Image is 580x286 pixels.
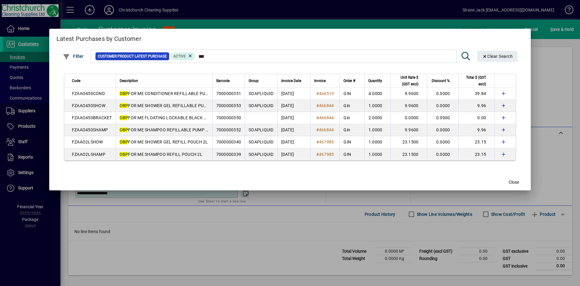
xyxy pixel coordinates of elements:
span: 466844 [319,115,334,120]
span: FOR ME CONDITIONER REFILLABLE PUMP BOTTLE WALL MOUNTABLE 450ML [120,91,282,96]
span: 7000000353 [216,103,241,108]
span: FOR ME SHOWER GEL REFILLABLE PUMP BOTTLE WALL MOUNTABLE 450ML [120,103,281,108]
td: 9.96 [458,124,495,136]
td: 23.15 [458,136,495,148]
td: [DATE] [277,88,310,100]
a: #467985 [314,151,336,158]
a: #466519 [314,90,336,97]
span: Close [509,179,519,186]
td: 0.0000 [427,100,458,112]
span: 466519 [319,91,334,96]
td: 0.00 [458,112,495,124]
td: 1.0000 [364,148,391,160]
span: # [316,152,319,157]
span: FZAAO450BRACKET [72,115,112,120]
span: FZAAO450COND [72,91,105,96]
td: 39.84 [458,88,495,100]
span: Invoice Date [281,77,301,84]
em: OBP [120,127,128,132]
mat-chip: Product Activation Status: Active [171,52,195,60]
span: Clear Search [482,54,513,59]
span: 7000000350 [216,115,241,120]
span: 7000000340 [216,140,241,144]
div: Unit Rate $ (GST excl) [395,74,424,87]
span: SOAPLIQUID [249,140,274,144]
div: Order # [343,77,361,84]
td: 0.0000 [427,124,458,136]
span: 466844 [319,103,334,108]
span: Invoice [314,77,326,84]
td: GIN [340,148,364,160]
span: FZAAO2LSHOW [72,140,103,144]
span: 7000000352 [216,127,241,132]
span: # [316,140,319,144]
td: [DATE] [277,112,310,124]
td: 0.0000 [427,136,458,148]
span: 7000000339 [216,152,241,157]
span: Filter [63,54,84,59]
td: 0.0000 [427,148,458,160]
span: Barcode [216,77,230,84]
em: OBP [120,103,128,108]
td: [DATE] [277,100,310,112]
td: 9.96 [458,100,495,112]
span: FOR ME SHOWER GEL REFILL POUCH 2L [120,140,208,144]
span: 467985 [319,140,334,144]
span: FOR ME FLOATING LOCKABLE BLACK ADHESIVE BRACKET FOR 450ML BOTTLES [120,115,287,120]
h2: Latest Purchases by Customer [49,29,531,46]
a: #466844 [314,127,336,133]
div: Total $ (GST excl) [462,74,491,87]
td: GIN [340,88,364,100]
td: 9.9600 [391,124,427,136]
span: Discount % [432,77,450,84]
span: 7000000351 [216,91,241,96]
span: FOR ME SHAMPOO REFILLABLE PUMP BOTTLE WALL MOUNTABLE 450ML [120,127,275,132]
span: 466844 [319,127,334,132]
span: FOR ME SHAMPOO REFILL POUCH 2L [120,152,202,157]
span: Code [72,77,80,84]
div: Code [72,77,112,84]
td: 1.0000 [364,124,391,136]
span: Group [249,77,259,84]
em: OBP [120,115,128,120]
td: 23.1500 [391,136,427,148]
button: Clear [477,51,518,62]
span: SOAPLIQUID [249,91,274,96]
span: FZAAO450SHAMP [72,127,108,132]
td: 9.9600 [391,100,427,112]
span: # [316,115,319,120]
td: 23.1500 [391,148,427,160]
a: #466844 [314,114,336,121]
span: Quantity [368,77,382,84]
td: 2.0000 [364,112,391,124]
span: 467985 [319,152,334,157]
em: OBP [120,140,128,144]
div: Quantity [368,77,388,84]
span: # [316,91,319,96]
div: Group [249,77,274,84]
div: Barcode [216,77,241,84]
td: 23.15 [458,148,495,160]
td: 0.0000 [391,112,427,124]
span: Description [120,77,138,84]
td: 0.0000 [427,88,458,100]
td: 9.9600 [391,88,427,100]
button: Filter [61,51,85,62]
td: 1.0000 [364,100,391,112]
a: #467985 [314,139,336,145]
td: [DATE] [277,148,310,160]
td: [DATE] [277,136,310,148]
span: SOAPLIQUID [249,127,274,132]
span: Total $ (GST excl) [462,74,486,87]
td: GIN [340,136,364,148]
div: Discount % [431,77,455,84]
em: OBP [120,152,128,157]
em: OBP [120,91,128,96]
td: 4.0000 [364,88,391,100]
td: 0.0000 [427,112,458,124]
span: SOAPLIQUID [249,103,274,108]
div: Invoice Date [281,77,307,84]
span: FZAAO2LSHAMP [72,152,105,157]
span: # [316,103,319,108]
td: 1.0000 [364,136,391,148]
